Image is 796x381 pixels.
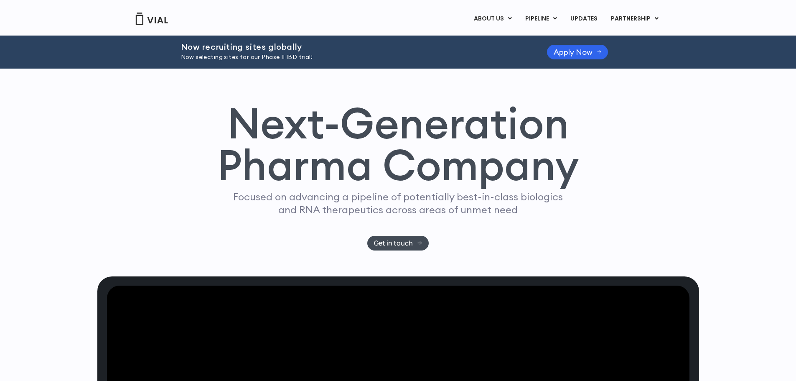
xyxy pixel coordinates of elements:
[367,236,429,251] a: Get in touch
[554,49,593,55] span: Apply Now
[467,12,518,26] a: ABOUT USMenu Toggle
[135,13,168,25] img: Vial Logo
[181,53,526,62] p: Now selecting sites for our Phase II IBD trial!
[181,42,526,51] h2: Now recruiting sites globally
[374,240,413,246] span: Get in touch
[564,12,604,26] a: UPDATES
[230,190,567,216] p: Focused on advancing a pipeline of potentially best-in-class biologics and RNA therapeutics acros...
[217,102,579,187] h1: Next-Generation Pharma Company
[604,12,665,26] a: PARTNERSHIPMenu Toggle
[547,45,608,59] a: Apply Now
[519,12,563,26] a: PIPELINEMenu Toggle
